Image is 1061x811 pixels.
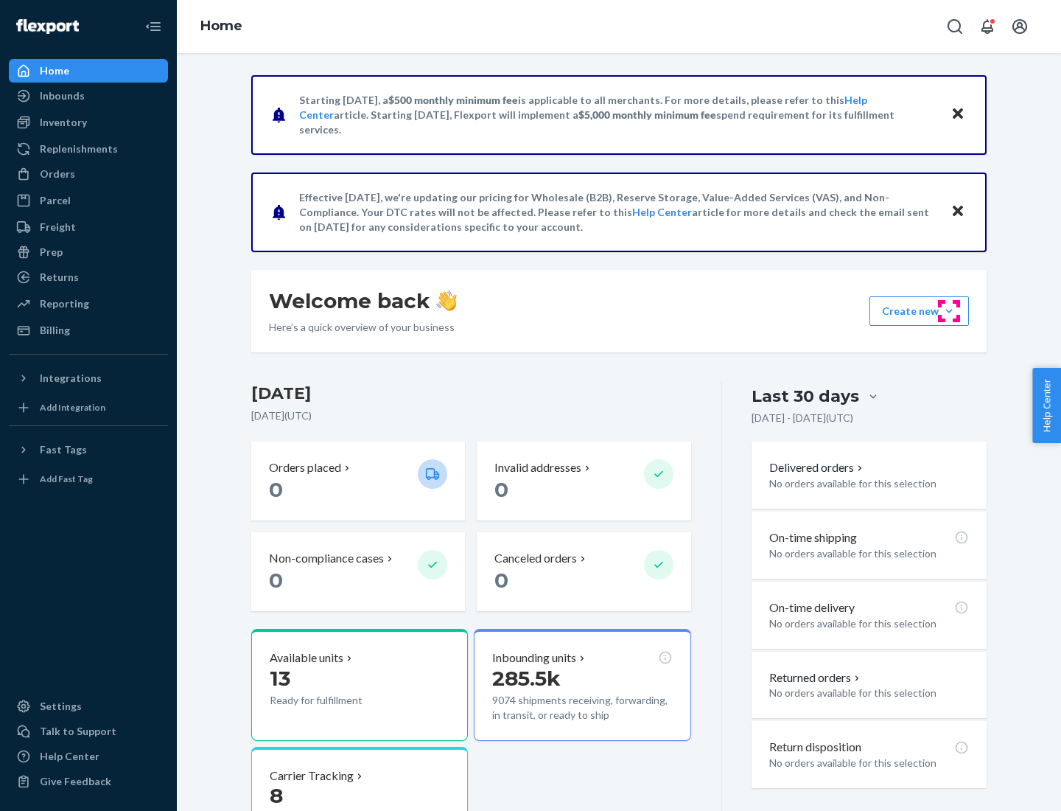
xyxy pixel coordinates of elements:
[494,459,581,476] p: Invalid addresses
[388,94,518,106] span: $500 monthly minimum fee
[139,12,168,41] button: Close Navigation
[9,265,168,289] a: Returns
[40,63,69,78] div: Home
[299,93,936,137] p: Starting [DATE], a is applicable to all merchants. For more details, please refer to this article...
[40,473,93,485] div: Add Fast Tag
[9,319,168,342] a: Billing
[9,215,168,239] a: Freight
[40,699,82,714] div: Settings
[477,532,690,611] button: Canceled orders 0
[40,724,116,739] div: Talk to Support
[769,669,863,686] button: Returned orders
[270,693,406,708] p: Ready for fulfillment
[474,629,690,741] button: Inbounding units285.5k9074 shipments receiving, forwarding, in transit, or ready to ship
[769,756,969,770] p: No orders available for this selection
[578,108,716,121] span: $5,000 monthly minimum fee
[9,59,168,83] a: Home
[270,666,290,691] span: 13
[9,189,168,212] a: Parcel
[40,270,79,285] div: Returns
[269,288,457,314] h1: Welcome back
[299,190,936,234] p: Effective [DATE], we're updating our pricing for Wholesale (B2B), Reserve Storage, Value-Added Se...
[270,768,354,784] p: Carrier Tracking
[40,220,76,234] div: Freight
[940,12,970,41] button: Open Search Box
[269,550,384,567] p: Non-compliance cases
[9,137,168,161] a: Replenishments
[40,401,105,414] div: Add Integration
[769,529,857,546] p: On-time shipping
[769,686,969,700] p: No orders available for this selection
[40,88,85,103] div: Inbounds
[948,201,967,223] button: Close
[1005,12,1034,41] button: Open account menu
[189,5,254,48] ol: breadcrumbs
[769,546,969,561] p: No orders available for this selection
[477,442,690,521] button: Invalid addresses 0
[270,783,283,808] span: 8
[269,568,283,593] span: 0
[769,739,861,756] p: Return disposition
[769,476,969,491] p: No orders available for this selection
[9,240,168,264] a: Prep
[40,142,118,156] div: Replenishments
[40,749,99,764] div: Help Center
[269,459,341,476] p: Orders placed
[9,292,168,316] a: Reporting
[40,245,63,260] div: Prep
[200,18,242,34] a: Home
[769,616,969,631] p: No orders available for this selection
[494,477,508,502] span: 0
[40,323,70,338] div: Billing
[494,568,508,593] span: 0
[494,550,577,567] p: Canceled orders
[436,290,457,311] img: hand-wave emoji
[40,115,87,130] div: Inventory
[769,599,855,616] p: On-time delivery
[9,366,168,390] button: Integrations
[270,650,343,666] p: Available units
[40,193,71,208] div: Parcel
[9,745,168,768] a: Help Center
[251,408,691,423] p: [DATE] ( UTC )
[752,411,853,425] p: [DATE] - [DATE] ( UTC )
[251,532,465,611] button: Non-compliance cases 0
[269,477,283,502] span: 0
[251,629,468,741] button: Available units13Ready for fulfillment
[40,296,89,311] div: Reporting
[40,371,102,386] div: Integrations
[269,320,457,335] p: Here’s a quick overview of your business
[1032,368,1061,443] button: Help Center
[769,459,866,476] button: Delivered orders
[9,111,168,134] a: Inventory
[9,695,168,718] a: Settings
[40,774,111,789] div: Give Feedback
[9,720,168,743] a: Talk to Support
[973,12,1002,41] button: Open notifications
[16,19,79,34] img: Flexport logo
[632,206,692,218] a: Help Center
[869,296,969,326] button: Create new
[251,382,691,405] h3: [DATE]
[9,396,168,420] a: Add Integration
[251,442,465,521] button: Orders placed 0
[9,162,168,186] a: Orders
[9,770,168,793] button: Give Feedback
[492,666,561,691] span: 285.5k
[492,693,672,723] p: 9074 shipments receiving, forwarding, in transit, or ready to ship
[40,442,87,457] div: Fast Tags
[752,385,859,408] div: Last 30 days
[40,167,75,181] div: Orders
[492,650,576,666] p: Inbounding units
[948,104,967,125] button: Close
[9,438,168,462] button: Fast Tags
[9,84,168,108] a: Inbounds
[9,467,168,491] a: Add Fast Tag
